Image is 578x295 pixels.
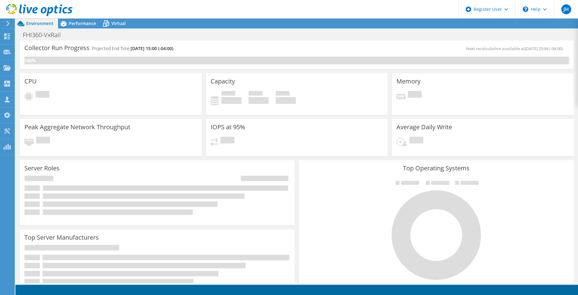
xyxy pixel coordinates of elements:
[409,137,423,145] span: Pending
[36,91,49,99] span: Pending
[92,45,173,52] h4: Projected End Time:
[24,78,37,85] h3: CPU
[220,137,234,145] span: Pending
[36,137,50,145] span: Pending
[249,91,262,97] span: Free
[396,124,452,130] h3: Average Daily Write
[69,20,96,26] span: Performance
[249,97,269,104] h4: 0 GiB
[523,6,528,12] svg: \n
[221,97,241,104] h4: 0 GiB
[561,4,571,14] span: JH
[24,165,60,172] h3: Server Roles
[26,20,53,26] span: Environment
[24,124,130,130] h3: Peak Aggregate Network Throughput
[211,124,245,130] h3: IOPS at 95%
[20,32,70,38] h1: FHI360-VxRail
[24,234,99,241] h3: Top Server Manufacturers
[111,20,126,26] span: Virtual
[276,97,296,104] h4: 0 GiB
[408,91,422,99] span: Pending
[211,78,235,85] h3: Capacity
[131,45,173,51] span: [DATE] 15:00 (-04:00)
[466,46,566,51] span: Next recalculation available at
[396,78,421,85] h3: Memory
[304,165,569,172] h3: Top Operating Systems
[221,91,235,97] span: Used
[525,46,563,51] span: [DATE] 23:04 (-04:00)
[276,91,290,97] span: Total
